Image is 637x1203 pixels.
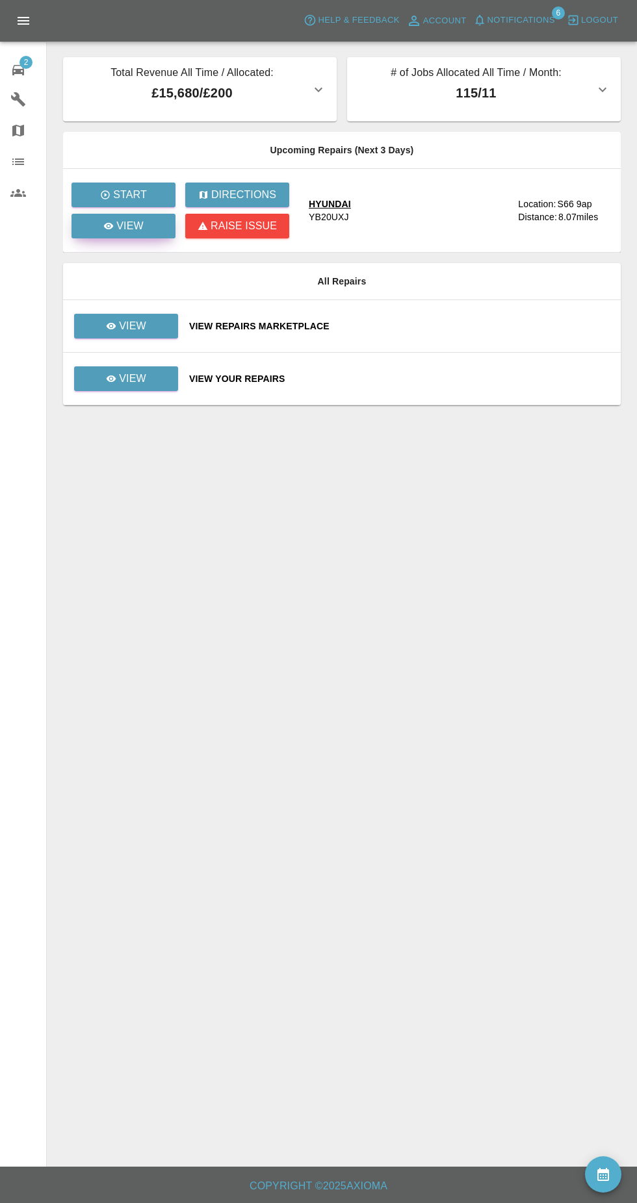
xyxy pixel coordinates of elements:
[518,197,610,223] a: Location:S66 9apDistance:8.07miles
[211,218,277,234] p: Raise issue
[518,210,557,223] div: Distance:
[211,187,276,203] p: Directions
[73,373,179,383] a: View
[564,10,621,31] button: Logout
[318,13,399,28] span: Help & Feedback
[347,57,621,121] button: # of Jobs Allocated All Time / Month:115/11
[74,314,178,338] a: View
[557,197,591,210] div: S66 9ap
[19,56,32,69] span: 2
[8,5,39,36] button: Open drawer
[63,263,621,300] th: All Repairs
[558,210,610,223] div: 8.07 miles
[71,183,175,207] button: Start
[357,65,595,83] p: # of Jobs Allocated All Time / Month:
[470,10,558,31] button: Notifications
[189,320,610,333] a: View Repairs Marketplace
[119,318,146,334] p: View
[581,13,618,28] span: Logout
[357,83,595,103] p: 115 / 11
[10,1177,627,1195] h6: Copyright © 2025 Axioma
[518,197,556,210] div: Location:
[403,10,470,31] a: Account
[309,197,351,210] div: HYUNDAI
[189,372,610,385] a: View Your Repairs
[116,218,144,234] p: View
[74,366,178,391] a: View
[309,197,508,223] a: HYUNDAIYB20UXJ
[119,371,146,386] p: View
[73,65,311,83] p: Total Revenue All Time / Allocated:
[585,1156,621,1193] button: availability
[113,187,147,203] p: Start
[73,83,311,103] p: £15,680 / £200
[300,10,402,31] button: Help & Feedback
[423,14,467,29] span: Account
[185,183,289,207] button: Directions
[552,6,565,19] span: 6
[309,210,349,223] div: YB20UXJ
[185,214,289,238] button: Raise issue
[63,57,337,121] button: Total Revenue All Time / Allocated:£15,680/£200
[71,214,175,238] a: View
[63,132,621,169] th: Upcoming Repairs (Next 3 Days)
[73,320,179,331] a: View
[487,13,555,28] span: Notifications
